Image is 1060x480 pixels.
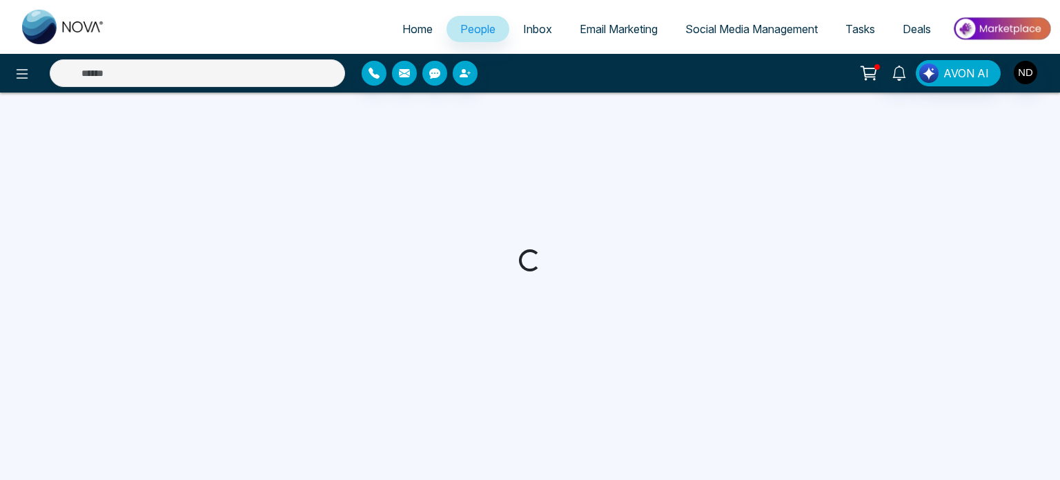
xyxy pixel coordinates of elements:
img: Market-place.gif [952,13,1052,44]
img: Nova CRM Logo [22,10,105,44]
span: AVON AI [943,65,989,81]
span: Inbox [523,22,552,36]
span: Social Media Management [685,22,818,36]
a: Deals [889,16,945,42]
a: People [446,16,509,42]
a: Inbox [509,16,566,42]
a: Home [389,16,446,42]
img: User Avatar [1014,61,1037,84]
span: Email Marketing [580,22,658,36]
span: Home [402,22,433,36]
a: Tasks [832,16,889,42]
img: Lead Flow [919,64,939,83]
button: AVON AI [916,60,1001,86]
span: People [460,22,495,36]
span: Deals [903,22,931,36]
span: Tasks [845,22,875,36]
a: Social Media Management [671,16,832,42]
a: Email Marketing [566,16,671,42]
